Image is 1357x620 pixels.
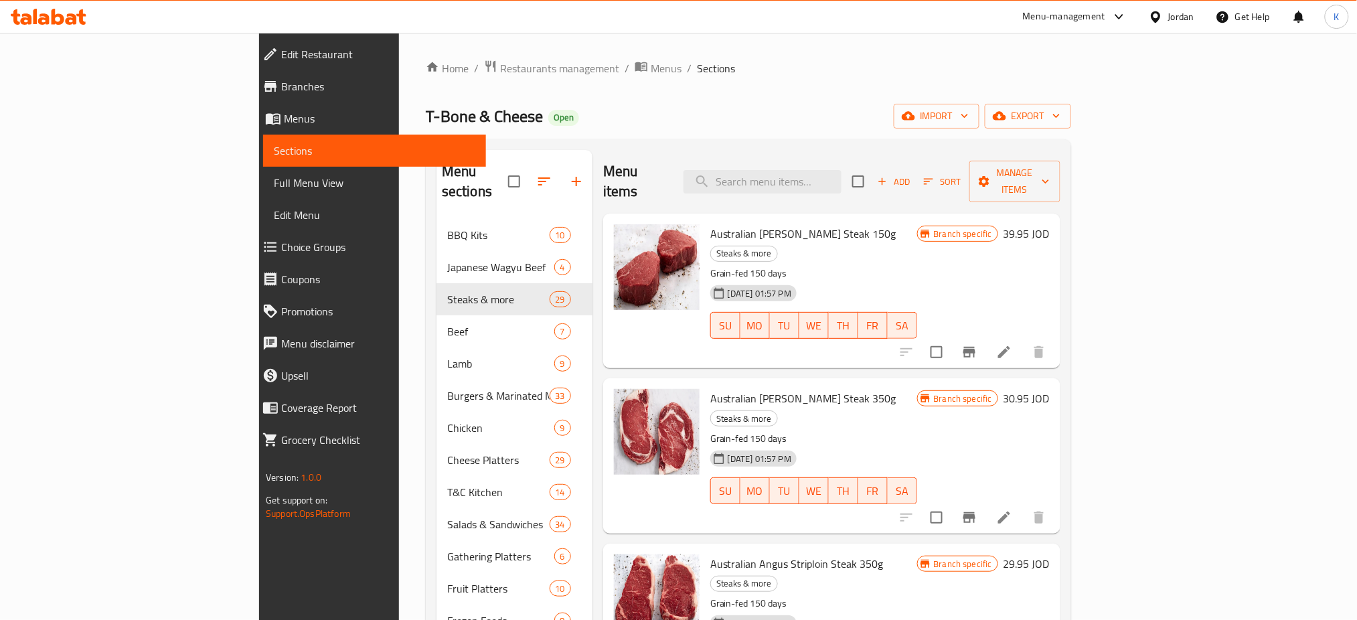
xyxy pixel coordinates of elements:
h6: 29.95 JOD [1004,554,1050,573]
span: Australian [PERSON_NAME] Steak 350g [710,388,896,408]
span: 10 [550,229,570,242]
div: Lamb9 [436,347,592,380]
div: Gathering Platters6 [436,540,592,572]
span: Japanese Wagyu Beef [447,259,554,275]
button: WE [799,312,829,339]
div: items [554,323,571,339]
div: items [554,259,571,275]
span: TU [775,481,794,501]
button: import [894,104,979,129]
a: Upsell [252,360,486,392]
span: SU [716,316,735,335]
h2: Menu items [603,161,667,202]
span: import [904,108,969,125]
div: Beef7 [436,315,592,347]
span: Gathering Platters [447,548,554,564]
div: BBQ Kits [447,227,550,243]
span: [DATE] 01:57 PM [722,453,797,465]
a: Menus [252,102,486,135]
span: Open [548,112,579,123]
button: SA [888,477,917,504]
span: Burgers & Marinated Meats [447,388,550,404]
span: Restaurants management [500,60,619,76]
button: MO [740,477,770,504]
div: items [550,580,571,597]
p: Grain-fed 150 days [710,431,917,447]
span: Steaks & more [447,291,550,307]
span: 33 [550,390,570,402]
div: Cheese Platters [447,452,550,468]
button: Branch-specific-item [953,501,985,534]
span: WE [805,481,823,501]
span: Select to update [923,338,951,366]
span: Grocery Checklist [281,432,475,448]
button: MO [740,312,770,339]
h6: 30.95 JOD [1004,389,1050,408]
a: Sections [263,135,486,167]
span: Australian [PERSON_NAME] Steak 150g [710,224,896,244]
span: Add [876,174,912,189]
span: Australian Angus Striploin Steak 350g [710,554,884,574]
div: items [554,420,571,436]
span: WE [805,316,823,335]
a: Menus [635,60,682,77]
button: SU [710,312,740,339]
button: delete [1023,501,1055,534]
span: Edit Menu [274,207,475,223]
a: Choice Groups [252,231,486,263]
span: Branch specific [929,558,997,570]
a: Full Menu View [263,167,486,199]
span: T&C Kitchen [447,484,550,500]
span: Get support on: [266,491,327,509]
div: Japanese Wagyu Beef4 [436,251,592,283]
span: 6 [555,550,570,563]
span: Chicken [447,420,554,436]
p: Grain-fed 150 days [710,265,917,282]
li: / [687,60,692,76]
a: Coverage Report [252,392,486,424]
span: 29 [550,454,570,467]
div: items [550,484,571,500]
span: MO [746,316,765,335]
button: Manage items [969,161,1060,202]
span: Sort items [915,171,969,192]
button: Add [872,171,915,192]
button: Add section [560,165,592,198]
div: Steaks & more [710,246,778,262]
span: Steaks & more [711,246,777,261]
span: Promotions [281,303,475,319]
span: Sort sections [528,165,560,198]
div: Jordan [1168,9,1194,24]
span: TH [834,481,853,501]
span: Upsell [281,368,475,384]
button: Sort [921,171,964,192]
span: MO [746,481,765,501]
span: Manage items [980,165,1050,198]
button: FR [858,312,888,339]
div: Beef [447,323,554,339]
img: Australian Angus Ribeye Steak 350g [614,389,700,475]
button: TH [829,477,858,504]
div: Fruit Platters10 [436,572,592,605]
span: 9 [555,422,570,435]
a: Restaurants management [484,60,619,77]
div: items [550,291,571,307]
span: 1.0.0 [301,469,322,486]
span: Select to update [923,503,951,532]
span: 29 [550,293,570,306]
span: Coupons [281,271,475,287]
span: K [1334,9,1340,24]
button: TU [770,477,799,504]
a: Edit menu item [996,510,1012,526]
span: Full Menu View [274,175,475,191]
div: Salads & Sandwiches34 [436,508,592,540]
button: WE [799,477,829,504]
span: Choice Groups [281,239,475,255]
span: Menu disclaimer [281,335,475,352]
p: Grain-fed 150 days [710,595,917,612]
span: Branch specific [929,228,997,240]
span: Lamb [447,356,554,372]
